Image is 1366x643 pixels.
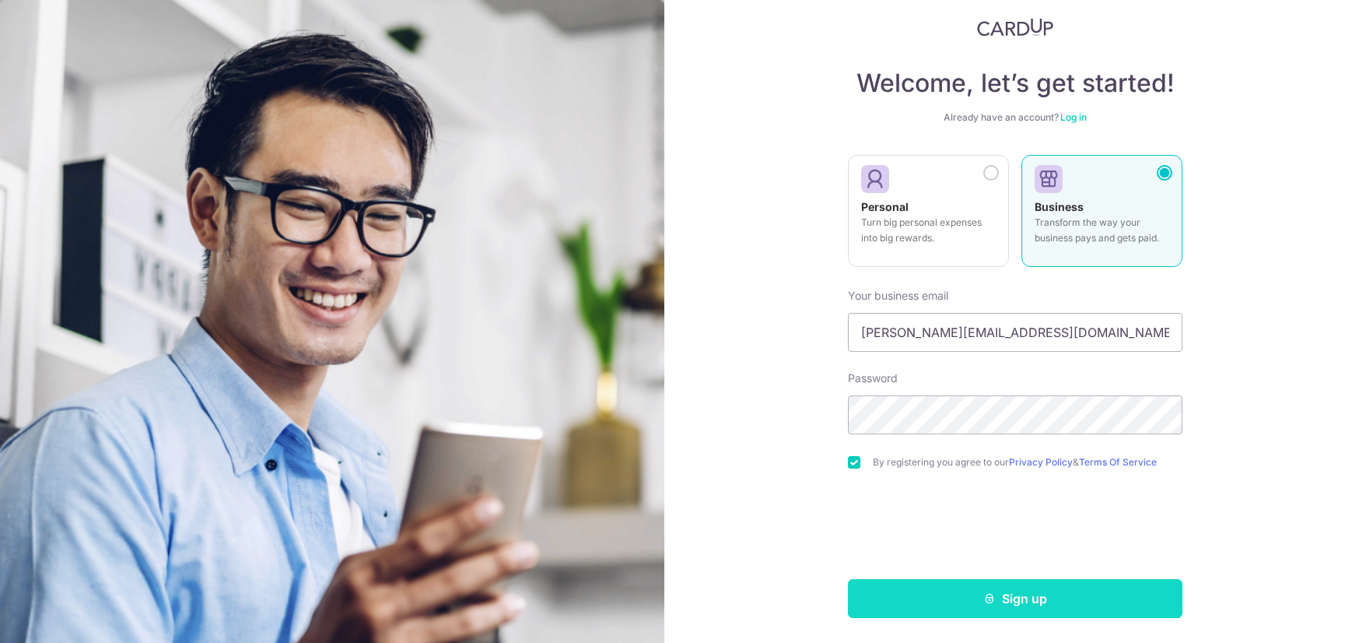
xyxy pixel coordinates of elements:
a: Privacy Policy [1009,456,1073,468]
p: Transform the way your business pays and gets paid. [1035,215,1169,246]
img: CardUp Logo [977,18,1053,37]
label: Your business email [848,288,948,304]
p: Turn big personal expenses into big rewards. [861,215,996,246]
input: Enter your Email [848,313,1182,352]
iframe: To enrich screen reader interactions, please activate Accessibility in Grammarly extension settings [897,500,1133,560]
a: Log in [1060,111,1087,123]
button: Sign up [848,579,1182,618]
a: Business Transform the way your business pays and gets paid. [1021,155,1182,276]
a: Terms Of Service [1079,456,1157,468]
strong: Personal [861,200,909,213]
a: Personal Turn big personal expenses into big rewards. [848,155,1009,276]
label: By registering you agree to our & [873,456,1182,469]
div: Already have an account? [848,111,1182,124]
strong: Business [1035,200,1084,213]
h4: Welcome, let’s get started! [848,68,1182,99]
label: Password [848,371,898,386]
